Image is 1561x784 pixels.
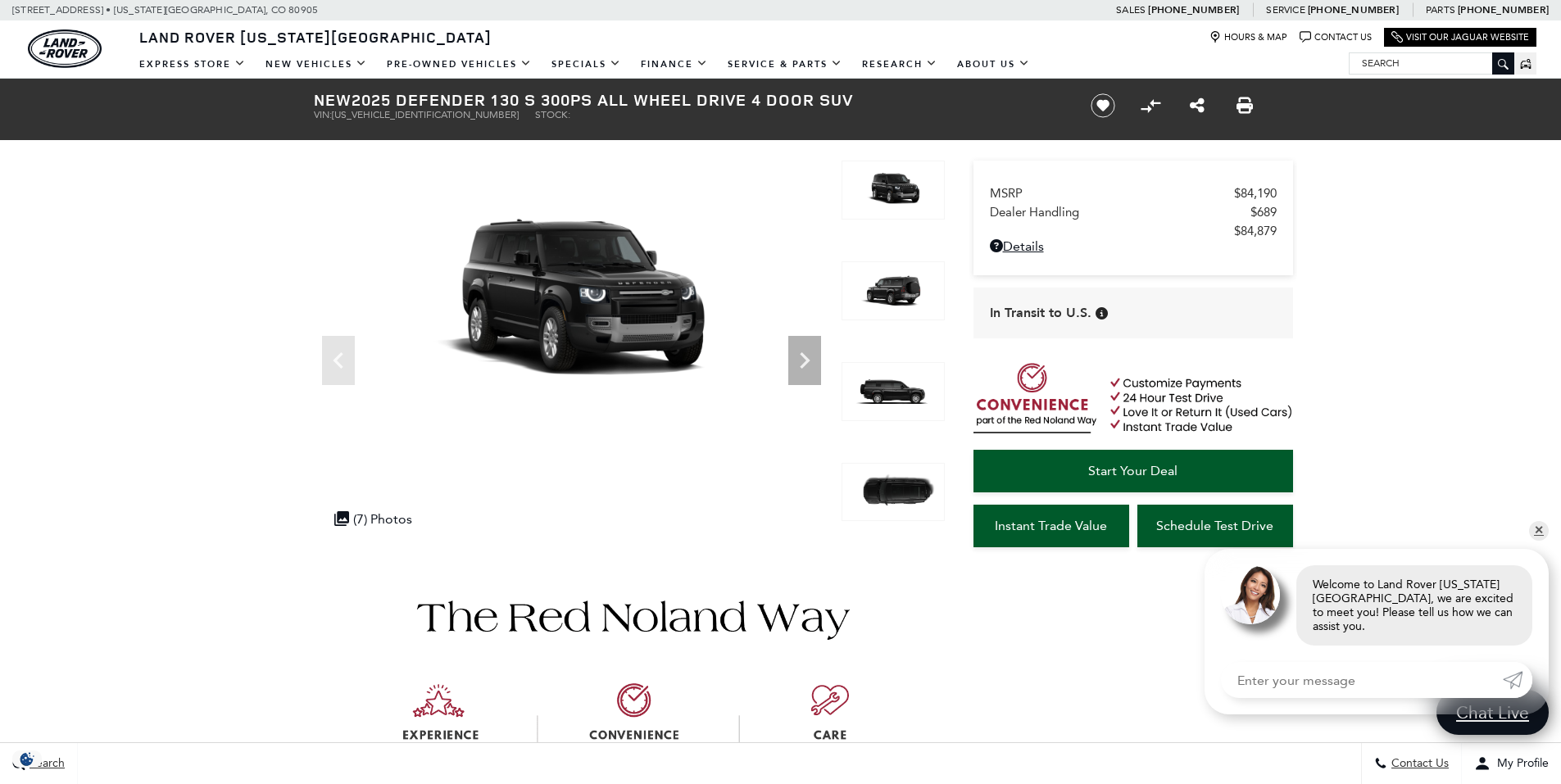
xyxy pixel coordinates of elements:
[129,50,1040,79] nav: Main Navigation
[314,91,1064,109] h1: 2025 Defender 130 S 300PS All Wheel Drive 4 Door SUV
[1300,31,1372,43] a: Contact Us
[1138,93,1163,118] button: Compare Vehicle
[1209,31,1287,43] a: Hours & Map
[990,205,1277,220] a: Dealer Handling $689
[129,27,501,47] a: Land Rover [US_STATE][GEOGRAPHIC_DATA]
[1234,186,1277,201] span: $84,190
[1085,93,1121,119] button: Save vehicle
[1350,53,1513,73] input: Search
[1237,96,1253,116] a: Print this New 2025 Defender 130 S 300PS All Wheel Drive 4 Door SUV
[1221,565,1280,624] img: Agent profile photo
[1190,96,1205,116] a: Share this New 2025 Defender 130 S 300PS All Wheel Drive 4 Door SUV
[1491,757,1549,771] span: My Profile
[1148,3,1239,16] a: [PHONE_NUMBER]
[1116,4,1146,16] span: Sales
[990,186,1234,201] span: MSRP
[1308,3,1399,16] a: [PHONE_NUMBER]
[842,362,945,421] img: New 2025 Santorini Black LAND ROVER S 300PS image 3
[973,450,1293,492] a: Start Your Deal
[631,50,718,79] a: Finance
[12,4,318,16] a: [STREET_ADDRESS] • [US_STATE][GEOGRAPHIC_DATA], CO 80905
[788,336,821,385] div: Next
[1156,518,1273,533] span: Schedule Test Drive
[28,29,102,68] img: Land Rover
[947,50,1040,79] a: About Us
[990,304,1091,322] span: In Transit to U.S.
[256,50,377,79] a: New Vehicles
[1221,662,1503,698] input: Enter your message
[139,27,492,47] span: Land Rover [US_STATE][GEOGRAPHIC_DATA]
[1296,565,1532,646] div: Welcome to Land Rover [US_STATE][GEOGRAPHIC_DATA], we are excited to meet you! Please tell us how...
[995,518,1107,533] span: Instant Trade Value
[1503,662,1532,698] a: Submit
[842,463,945,522] img: New 2025 Santorini Black LAND ROVER S 300PS image 4
[1462,743,1561,784] button: Open user profile menu
[8,750,46,768] img: Opt-Out Icon
[314,109,332,120] span: VIN:
[842,261,945,320] img: New 2025 Santorini Black LAND ROVER S 300PS image 2
[1250,205,1277,220] span: $689
[990,186,1277,201] a: MSRP $84,190
[990,205,1250,220] span: Dealer Handling
[842,161,945,220] img: New 2025 Santorini Black LAND ROVER S 300PS image 1
[973,505,1129,547] a: Instant Trade Value
[314,88,352,111] strong: New
[1234,224,1277,238] span: $84,879
[314,161,829,451] img: New 2025 Santorini Black LAND ROVER S 300PS image 1
[990,238,1277,254] a: Details
[1387,757,1449,771] span: Contact Us
[1088,463,1178,478] span: Start Your Deal
[1391,31,1529,43] a: Visit Our Jaguar Website
[8,750,46,768] section: Click to Open Cookie Consent Modal
[852,50,947,79] a: Research
[1137,505,1293,547] a: Schedule Test Drive
[326,503,420,535] div: (7) Photos
[332,109,519,120] span: [US_VEHICLE_IDENTIFICATION_NUMBER]
[1458,3,1549,16] a: [PHONE_NUMBER]
[718,50,852,79] a: Service & Parts
[1426,4,1455,16] span: Parts
[990,224,1277,238] a: $84,879
[542,50,631,79] a: Specials
[1266,4,1305,16] span: Service
[535,109,570,120] span: Stock:
[377,50,542,79] a: Pre-Owned Vehicles
[1096,307,1108,319] div: Vehicle has shipped from factory of origin. Estimated time of delivery to Retailer is on average ...
[129,50,256,79] a: EXPRESS STORE
[28,29,102,68] a: land-rover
